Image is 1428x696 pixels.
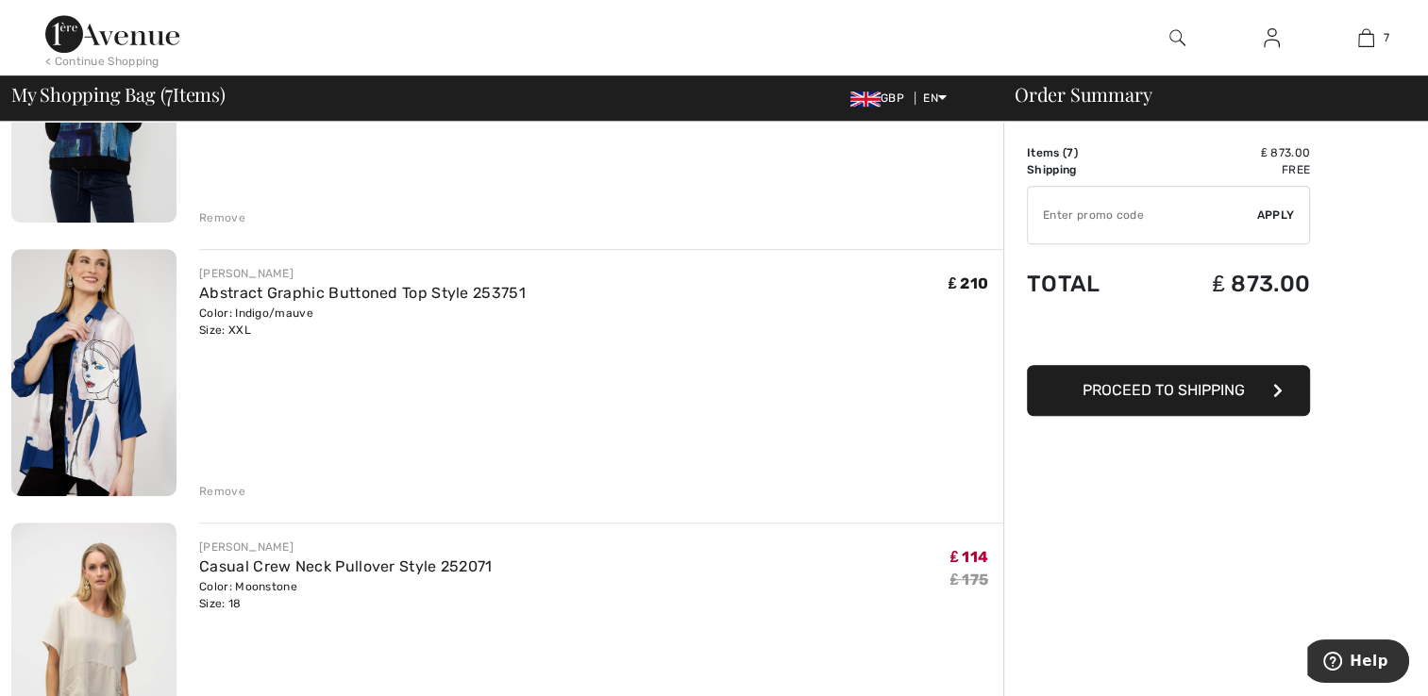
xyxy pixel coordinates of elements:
img: UK Pound [850,91,881,107]
img: My Info [1264,26,1280,49]
span: Apply [1257,207,1295,224]
img: search the website [1169,26,1185,49]
td: Total [1027,252,1148,316]
input: Promo code [1028,187,1257,243]
a: Sign In [1249,26,1295,50]
div: Color: Indigo/mauve Size: XXL [199,305,526,339]
span: GBP [850,91,912,105]
a: 7 [1319,26,1412,49]
div: [PERSON_NAME] [199,539,492,555]
span: ₤ 210 [949,274,988,292]
span: ₤ 114 [950,548,988,566]
span: Proceed to Shipping [1083,381,1245,399]
td: Shipping [1027,161,1148,178]
div: [PERSON_NAME] [199,265,526,282]
td: ₤ 873.00 [1148,144,1310,161]
div: Order Summary [992,85,1417,104]
img: My Bag [1358,26,1374,49]
img: 1ère Avenue [45,15,179,53]
div: Remove [199,483,245,500]
div: < Continue Shopping [45,53,160,70]
div: Remove [199,209,245,226]
s: ₤ 175 [950,571,988,588]
td: ₤ 873.00 [1148,252,1310,316]
span: 7 [1067,146,1073,159]
div: Color: Moonstone Size: 18 [199,578,492,612]
span: EN [923,91,947,105]
td: Free [1148,161,1310,178]
img: Abstract Graphic Buttoned Top Style 253751 [11,249,176,497]
button: Proceed to Shipping [1027,365,1310,416]
span: My Shopping Bag ( Items) [11,85,226,104]
td: Items ( ) [1027,144,1148,161]
span: 7 [1384,29,1389,46]
a: Abstract Graphic Buttoned Top Style 253751 [199,284,526,302]
iframe: Opens a widget where you can find more information [1307,639,1409,687]
iframe: PayPal [1027,316,1310,358]
span: 7 [165,80,173,105]
a: Casual Crew Neck Pullover Style 252071 [199,557,492,575]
